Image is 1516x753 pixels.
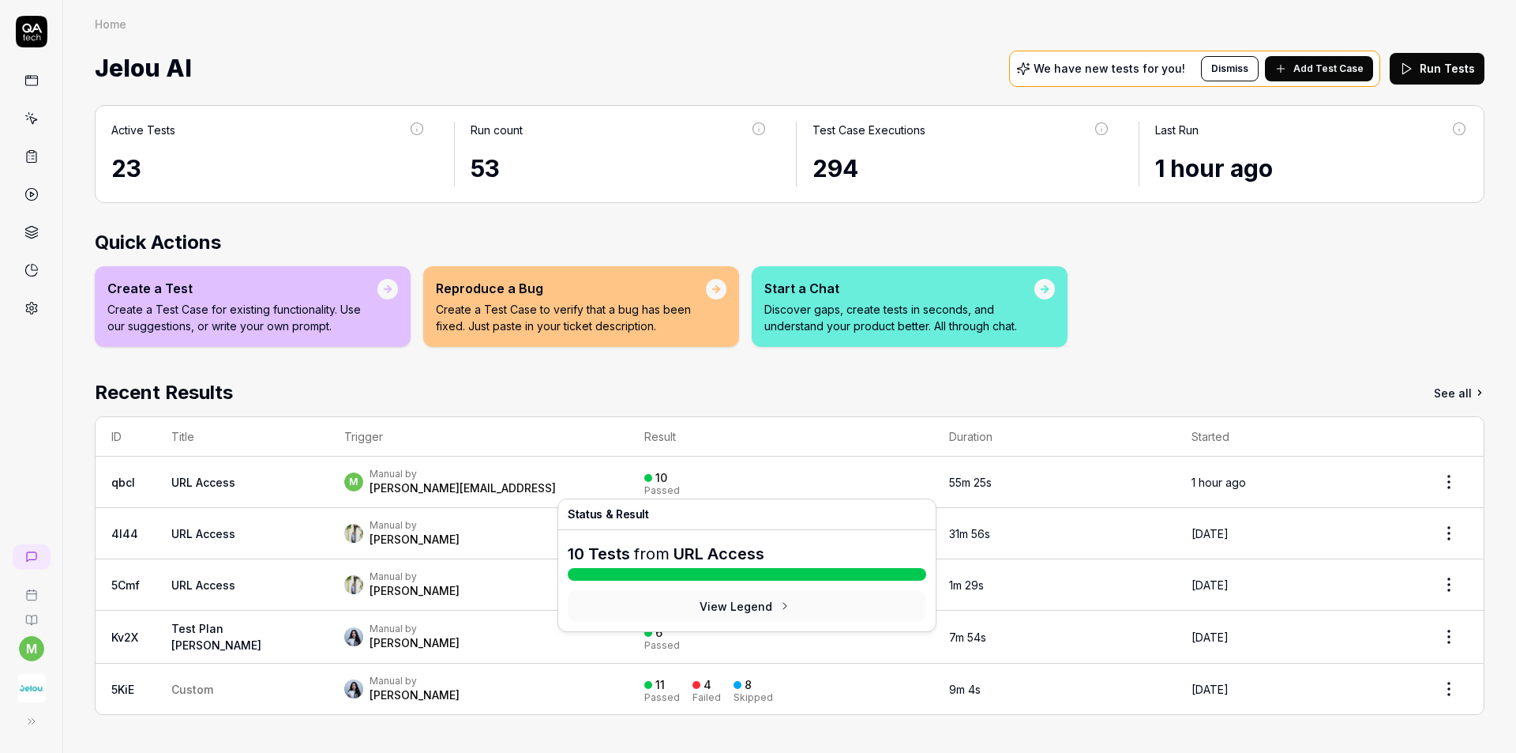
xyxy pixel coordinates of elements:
[370,675,460,687] div: Manual by
[370,570,460,583] div: Manual by
[6,661,56,706] button: Jelou AI Logo
[111,151,426,186] div: 23
[17,674,46,702] img: Jelou AI Logo
[370,635,460,651] div: [PERSON_NAME]
[745,678,752,692] div: 8
[1390,53,1484,85] button: Run Tests
[1155,122,1199,138] div: Last Run
[764,301,1034,334] p: Discover gaps, create tests in seconds, and understand your product better. All through chat.
[655,678,665,692] div: 11
[1191,631,1229,644] time: [DATE]
[1191,476,1246,489] time: 1 hour ago
[111,122,175,138] div: Active Tests
[692,693,721,702] div: Failed
[107,301,377,334] p: Create a Test Case for existing functionality. Use our suggestions, or write your own prompt.
[171,683,213,696] span: Custom
[471,122,523,138] div: Run count
[95,378,233,407] h2: Recent Results
[655,471,667,485] div: 10
[629,417,934,457] th: Result
[344,473,363,491] span: m
[107,279,377,298] div: Create a Test
[949,631,986,644] time: 7m 54s
[949,683,981,696] time: 9m 4s
[436,279,706,298] div: Reproduce a Bug
[13,544,51,570] a: New conversation
[949,527,990,540] time: 31m 56s
[19,636,44,661] button: m
[1201,56,1259,81] button: Dismiss
[6,601,56,627] a: Documentation
[933,417,1176,457] th: Duration
[568,590,926,622] button: View Legend
[812,151,1110,186] div: 294
[644,693,680,702] div: Passed
[674,544,764,563] a: URL Access
[370,623,460,635] div: Manual by
[171,527,235,540] a: URL Access
[734,693,773,702] div: Skipped
[95,47,192,89] span: Jelou AI
[1191,683,1229,696] time: [DATE]
[568,544,630,563] span: 10 Tests
[370,480,556,496] div: [PERSON_NAME][EMAIL_ADDRESS]
[171,622,261,652] a: Test Plan [PERSON_NAME]
[111,578,140,592] a: 5Cmf
[764,279,1034,298] div: Start a Chat
[1265,56,1373,81] button: Add Test Case
[95,16,126,32] div: Home
[111,683,134,696] a: 5KiE
[171,578,235,592] a: URL Access
[344,524,363,543] img: 7e09ec51-5a90-4532-8e5e-66d2bd4489bc.JPG
[370,532,460,548] div: [PERSON_NAME]
[96,417,156,457] th: ID
[1155,154,1273,183] time: 1 hour ago
[370,468,556,480] div: Manual by
[344,680,363,698] img: d3b8c0a4-b2ec-4016-942c-38cd9e66fe47.jpg
[95,228,1484,257] h2: Quick Actions
[156,417,328,457] th: Title
[704,678,711,692] div: 4
[344,627,363,646] img: d3b8c0a4-b2ec-4016-942c-38cd9e66fe47.jpg
[644,641,680,650] div: Passed
[471,151,768,186] div: 53
[634,544,670,563] span: from
[949,578,984,592] time: 1m 29s
[644,486,680,495] div: Passed
[1434,378,1484,407] a: See all
[370,687,460,703] div: [PERSON_NAME]
[6,576,56,601] a: Book a call with us
[1293,62,1364,76] span: Add Test Case
[436,301,706,334] p: Create a Test Case to verify that a bug has been fixed. Just paste in your ticket description.
[171,476,235,489] a: URL Access
[328,417,629,457] th: Trigger
[1176,417,1414,457] th: Started
[111,476,135,489] a: qbcI
[111,527,138,540] a: 4l44
[1191,527,1229,540] time: [DATE]
[568,509,926,520] h4: Status & Result
[1191,578,1229,592] time: [DATE]
[370,519,460,532] div: Manual by
[949,476,992,489] time: 55m 25s
[344,575,363,594] img: 7e09ec51-5a90-4532-8e5e-66d2bd4489bc.JPG
[655,626,662,640] div: 6
[1034,63,1185,74] p: We have new tests for you!
[812,122,925,138] div: Test Case Executions
[370,583,460,599] div: [PERSON_NAME]
[111,631,138,644] a: Kv2X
